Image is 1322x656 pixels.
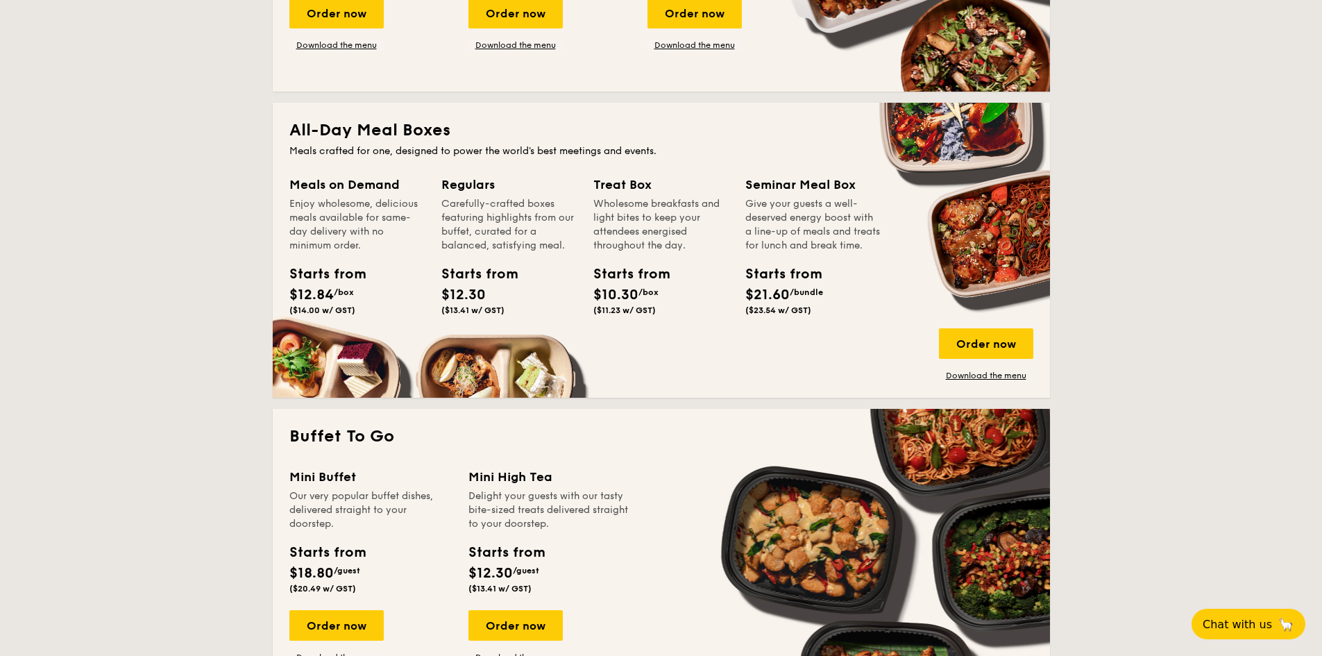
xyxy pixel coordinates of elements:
div: Order now [939,328,1033,359]
a: Download the menu [289,40,384,51]
div: Treat Box [593,175,729,194]
span: /bundle [790,287,823,297]
span: ($20.49 w/ GST) [289,584,356,594]
button: Chat with us🦙 [1192,609,1305,639]
div: Starts from [593,264,656,285]
div: Enjoy wholesome, delicious meals available for same-day delivery with no minimum order. [289,197,425,253]
span: /box [638,287,659,297]
div: Seminar Meal Box [745,175,881,194]
span: ($13.41 w/ GST) [441,305,505,315]
div: Starts from [468,542,544,563]
div: Delight your guests with our tasty bite-sized treats delivered straight to your doorstep. [468,489,631,531]
div: Carefully-crafted boxes featuring highlights from our buffet, curated for a balanced, satisfying ... [441,197,577,253]
div: Starts from [289,542,365,563]
h2: All-Day Meal Boxes [289,119,1033,142]
span: ($11.23 w/ GST) [593,305,656,315]
div: Our very popular buffet dishes, delivered straight to your doorstep. [289,489,452,531]
div: Mini Buffet [289,467,452,487]
span: $18.80 [289,565,334,582]
div: Meals on Demand [289,175,425,194]
span: 🦙 [1278,616,1294,632]
div: Give your guests a well-deserved energy boost with a line-up of meals and treats for lunch and br... [745,197,881,253]
span: $12.30 [441,287,486,303]
h2: Buffet To Go [289,426,1033,448]
span: $12.84 [289,287,334,303]
span: ($13.41 w/ GST) [468,584,532,594]
div: Order now [289,610,384,641]
span: Chat with us [1203,618,1272,631]
span: ($23.54 w/ GST) [745,305,811,315]
a: Download the menu [468,40,563,51]
div: Wholesome breakfasts and light bites to keep your attendees energised throughout the day. [593,197,729,253]
span: /guest [513,566,539,575]
div: Regulars [441,175,577,194]
span: /guest [334,566,360,575]
span: $12.30 [468,565,513,582]
span: ($14.00 w/ GST) [289,305,355,315]
div: Meals crafted for one, designed to power the world's best meetings and events. [289,144,1033,158]
a: Download the menu [939,370,1033,381]
span: /box [334,287,354,297]
div: Starts from [289,264,352,285]
span: $21.60 [745,287,790,303]
span: $10.30 [593,287,638,303]
div: Starts from [441,264,504,285]
div: Mini High Tea [468,467,631,487]
div: Order now [468,610,563,641]
a: Download the menu [647,40,742,51]
div: Starts from [745,264,808,285]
